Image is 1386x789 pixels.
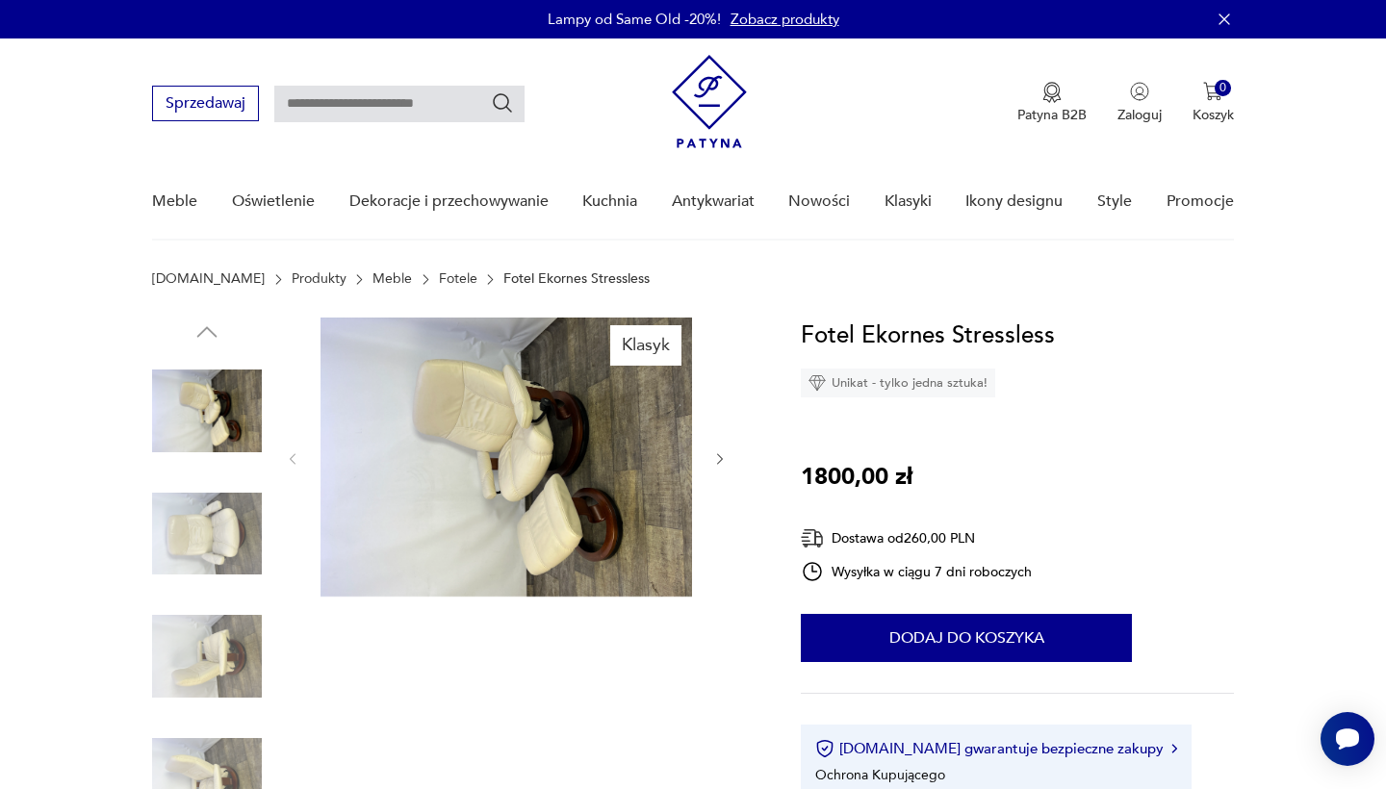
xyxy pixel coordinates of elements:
[815,766,945,784] li: Ochrona Kupującego
[152,479,262,589] img: Zdjęcie produktu Fotel Ekornes Stressless
[152,356,262,466] img: Zdjęcie produktu Fotel Ekornes Stressless
[1215,80,1231,96] div: 0
[815,739,1176,758] button: [DOMAIN_NAME] gwarantuje bezpieczne zakupy
[1117,106,1162,124] p: Zaloguj
[788,165,850,239] a: Nowości
[152,601,262,711] img: Zdjęcie produktu Fotel Ekornes Stressless
[801,318,1055,354] h1: Fotel Ekornes Stressless
[815,739,834,758] img: Ikona certyfikatu
[1203,82,1222,101] img: Ikona koszyka
[801,614,1132,662] button: Dodaj do koszyka
[1042,82,1062,103] img: Ikona medalu
[1193,106,1234,124] p: Koszyk
[1117,82,1162,124] button: Zaloguj
[372,271,412,287] a: Meble
[801,560,1032,583] div: Wysyłka w ciągu 7 dni roboczych
[610,325,681,366] div: Klasyk
[152,165,197,239] a: Meble
[1097,165,1132,239] a: Style
[321,318,692,597] img: Zdjęcie produktu Fotel Ekornes Stressless
[1017,82,1087,124] button: Patyna B2B
[152,86,259,121] button: Sprzedawaj
[1321,712,1374,766] iframe: Smartsupp widget button
[292,271,346,287] a: Produkty
[152,98,259,112] a: Sprzedawaj
[503,271,650,287] p: Fotel Ekornes Stressless
[965,165,1063,239] a: Ikony designu
[491,91,514,115] button: Szukaj
[1130,82,1149,101] img: Ikonka użytkownika
[731,10,839,29] a: Zobacz produkty
[582,165,637,239] a: Kuchnia
[1017,82,1087,124] a: Ikona medaluPatyna B2B
[801,526,824,550] img: Ikona dostawy
[439,271,477,287] a: Fotele
[349,165,549,239] a: Dekoracje i przechowywanie
[548,10,721,29] p: Lampy od Same Old -20%!
[885,165,932,239] a: Klasyki
[1167,165,1234,239] a: Promocje
[232,165,315,239] a: Oświetlenie
[672,55,747,148] img: Patyna - sklep z meblami i dekoracjami vintage
[152,271,265,287] a: [DOMAIN_NAME]
[1171,744,1177,753] img: Ikona strzałki w prawo
[801,526,1032,550] div: Dostawa od 260,00 PLN
[1193,82,1234,124] button: 0Koszyk
[801,369,995,397] div: Unikat - tylko jedna sztuka!
[1017,106,1087,124] p: Patyna B2B
[801,459,912,496] p: 1800,00 zł
[672,165,755,239] a: Antykwariat
[808,374,826,392] img: Ikona diamentu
